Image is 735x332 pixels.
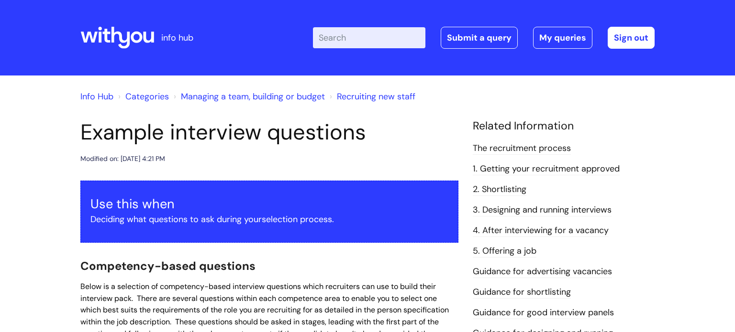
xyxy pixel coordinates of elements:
[473,307,614,319] a: Guidance for good interview panels
[161,30,193,45] p: info hub
[181,91,325,102] a: Managing a team, building or budget
[80,91,113,102] a: Info Hub
[473,183,526,196] a: 2. Shortlisting
[473,225,609,237] a: 4. After interviewing for a vacancy
[337,91,415,102] a: Recruiting new staff
[80,258,256,273] span: Competency-based questions
[441,27,518,49] a: Submit a query
[608,27,655,49] a: Sign out
[473,142,571,155] a: The recruitment process
[473,119,655,133] h4: Related Information
[125,91,169,102] a: Categories
[171,89,325,104] li: Managing a team, building or budget
[533,27,592,49] a: My queries
[80,153,165,165] div: Modified on: [DATE] 4:21 PM
[473,163,620,175] a: 1. Getting your recruitment approved
[90,196,448,212] h3: Use this when
[90,212,448,227] p: Deciding what questions to ask during your
[313,27,655,49] div: | -
[116,89,169,104] li: Solution home
[473,266,612,278] a: Guidance for advertising vacancies
[473,286,571,299] a: Guidance for shortlisting
[80,119,458,145] h1: Example interview questions
[473,245,536,257] a: 5. Offering a job
[262,214,334,225] a: selection process.
[327,89,415,104] li: Recruiting new staff
[473,204,612,216] a: 3. Designing and running interviews
[313,27,425,48] input: Search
